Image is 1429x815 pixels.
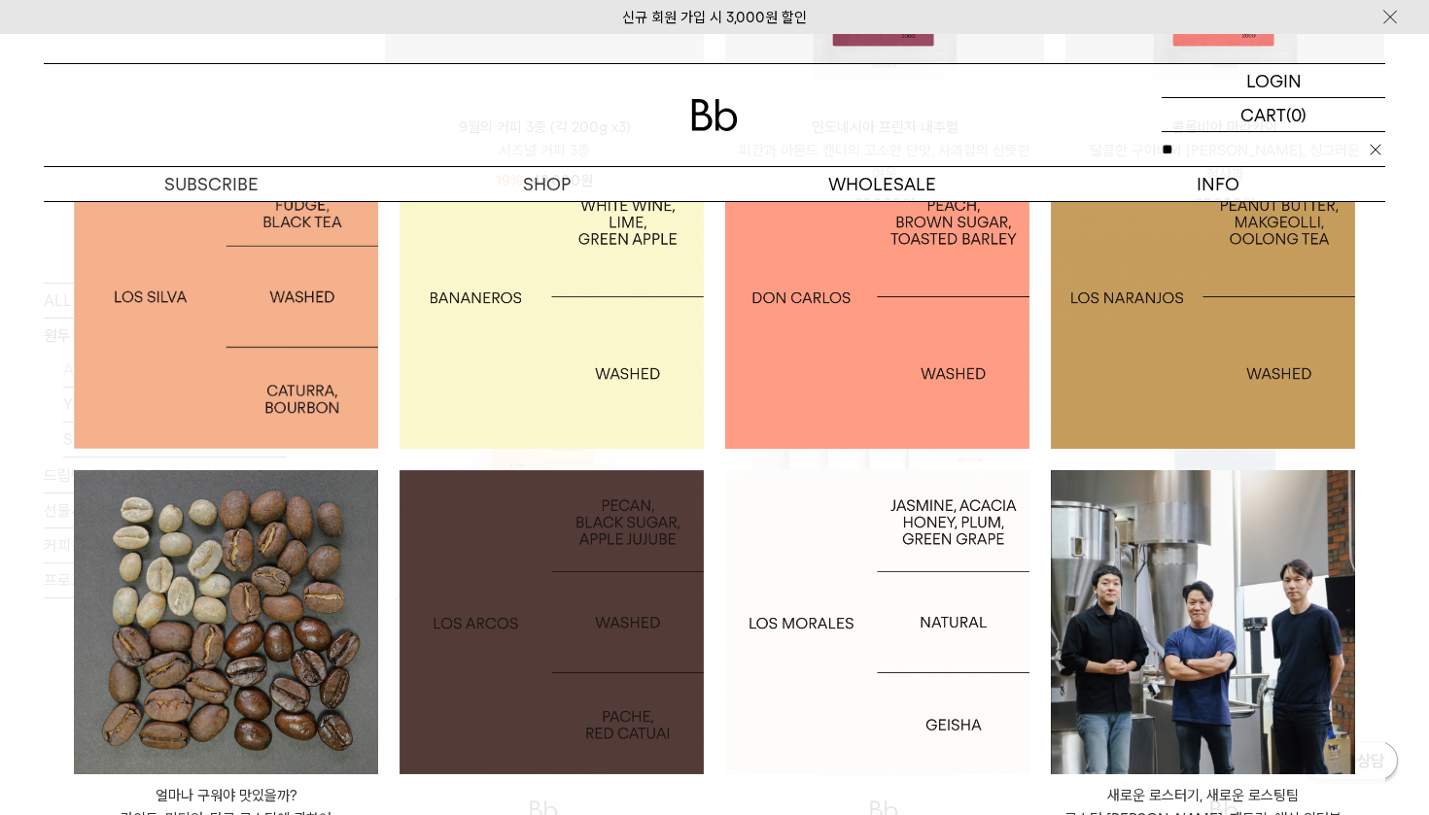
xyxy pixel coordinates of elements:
img: 온두라스 바나네로스 HONDURAS BANANEROS [400,145,704,449]
a: LOGIN [1162,64,1385,98]
p: (0) [1286,98,1307,131]
a: SUBSCRIBE [44,167,379,201]
img: 볼리비아 돈 카를로스 BOLIVIA DON CARLOS [725,145,1029,449]
img: 로스 모랄레스 게이샤 내추럴LOS MORALES GEISHA NATURAL [725,470,1029,774]
img: 1000001208_add2_027.jpg [74,145,378,449]
a: SHOP [379,167,714,201]
a: CART (0) [1162,98,1385,132]
p: WHOLESALE [714,167,1050,201]
img: 얼마나 구워야 맛있을까?라이트, 미디엄, 다크 로스팅에 관하여 [74,470,378,774]
p: LOGIN [1246,64,1302,97]
img: 새로운 로스터기, 새로운 로스팅팀로스터 케이브, 패트릭, 애쉬 인터뷰 [1051,470,1355,774]
a: 페루 로스 실바PERU LOS SILVA [74,145,378,449]
p: INFO [1050,167,1385,201]
a: 신규 회원 가입 시 3,000원 할인 [622,9,807,26]
img: 로고 [691,99,738,131]
p: CART [1240,98,1286,131]
img: 콜롬비아 로스 나란호스COLOMBIA LOS NARANJOS [1051,145,1355,449]
img: 과테말라 로스 아르코스GUATEMALA LOS ARCOS [400,470,704,774]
